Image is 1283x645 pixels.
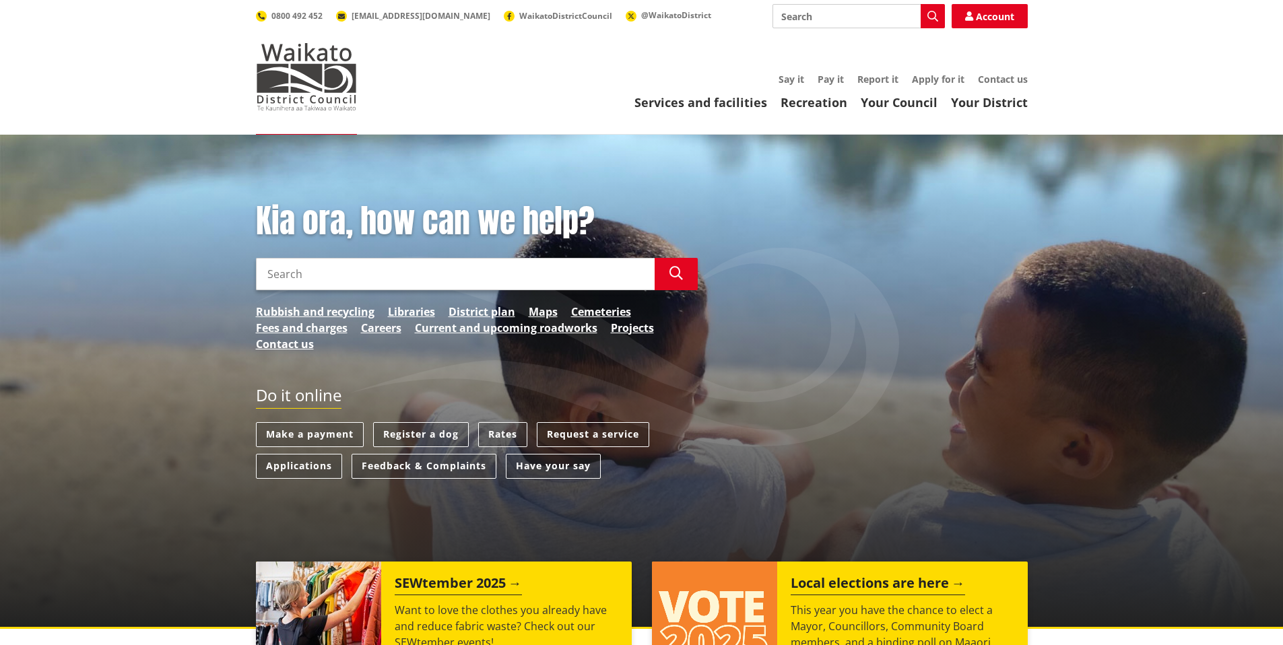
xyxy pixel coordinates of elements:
[256,320,348,336] a: Fees and charges
[506,454,601,479] a: Have your say
[256,43,357,110] img: Waikato District Council - Te Kaunihera aa Takiwaa o Waikato
[256,386,341,409] h2: Do it online
[336,10,490,22] a: [EMAIL_ADDRESS][DOMAIN_NAME]
[978,73,1028,86] a: Contact us
[952,4,1028,28] a: Account
[951,94,1028,110] a: Your District
[857,73,898,86] a: Report it
[352,10,490,22] span: [EMAIL_ADDRESS][DOMAIN_NAME]
[779,73,804,86] a: Say it
[373,422,469,447] a: Register a dog
[861,94,937,110] a: Your Council
[256,304,374,320] a: Rubbish and recycling
[361,320,401,336] a: Careers
[478,422,527,447] a: Rates
[772,4,945,28] input: Search input
[641,9,711,21] span: @WaikatoDistrict
[634,94,767,110] a: Services and facilities
[256,336,314,352] a: Contact us
[415,320,597,336] a: Current and upcoming roadworks
[271,10,323,22] span: 0800 492 452
[611,320,654,336] a: Projects
[537,422,649,447] a: Request a service
[791,575,965,595] h2: Local elections are here
[256,422,364,447] a: Make a payment
[256,202,698,241] h1: Kia ora, how can we help?
[818,73,844,86] a: Pay it
[626,9,711,21] a: @WaikatoDistrict
[256,258,655,290] input: Search input
[504,10,612,22] a: WaikatoDistrictCouncil
[519,10,612,22] span: WaikatoDistrictCouncil
[529,304,558,320] a: Maps
[449,304,515,320] a: District plan
[352,454,496,479] a: Feedback & Complaints
[388,304,435,320] a: Libraries
[256,454,342,479] a: Applications
[781,94,847,110] a: Recreation
[912,73,964,86] a: Apply for it
[395,575,522,595] h2: SEWtember 2025
[571,304,631,320] a: Cemeteries
[256,10,323,22] a: 0800 492 452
